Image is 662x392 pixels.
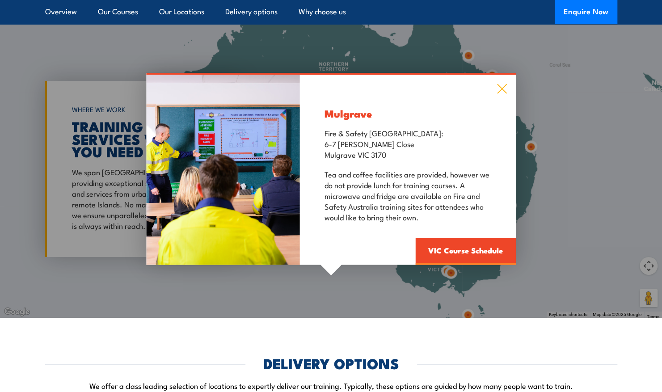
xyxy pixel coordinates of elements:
[325,109,491,119] h3: Mulgrave
[325,169,491,223] p: Tea and coffee facilities are provided, however we do not provide lunch for training courses. A m...
[146,75,300,265] img: Fire Safety Advisor training in a classroom with a trainer showing safety information on a tv scr...
[263,357,399,369] h2: DELIVERY OPTIONS
[325,128,491,160] p: Fire & Safety [GEOGRAPHIC_DATA]: 6-7 [PERSON_NAME] Close Mulgrave VIC 3170
[45,380,617,391] p: We offer a class leading selection of locations to expertly deliver our training. Typically, thes...
[415,238,516,265] a: VIC Course Schedule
